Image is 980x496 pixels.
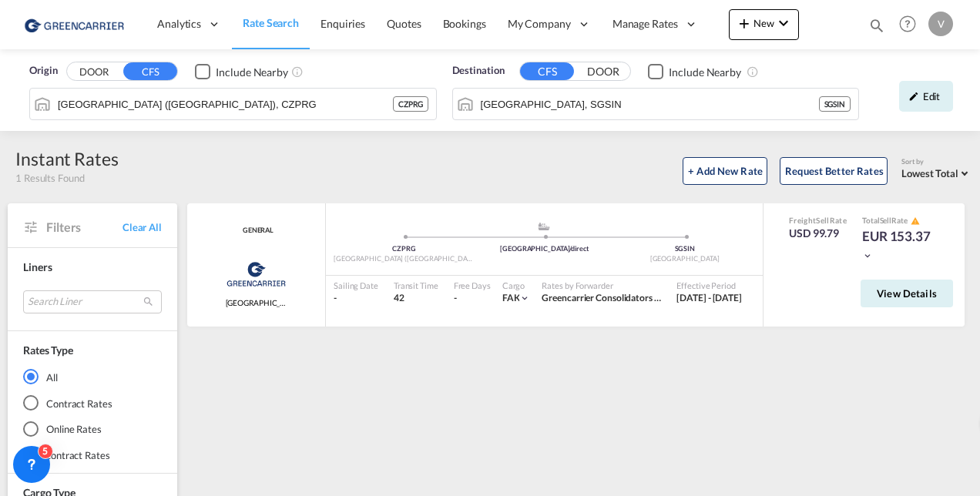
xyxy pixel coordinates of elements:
[15,146,119,171] div: Instant Rates
[615,254,755,264] div: [GEOGRAPHIC_DATA]
[334,292,378,305] div: -
[535,223,553,230] md-icon: assets/icons/custom/ship-fill.svg
[901,157,972,167] div: Sort by
[321,17,365,30] span: Enquiries
[909,215,920,226] button: icon-alert
[123,62,177,80] button: CFS
[862,215,939,227] div: Total Rate
[928,12,953,36] div: V
[901,167,958,179] span: Lowest Total
[899,81,953,112] div: icon-pencilEdit
[877,287,937,300] span: View Details
[394,280,438,291] div: Transit Time
[452,63,505,79] span: Destination
[481,92,819,116] input: Search by Port
[67,63,121,81] button: DOOR
[243,16,299,29] span: Rate Search
[30,89,436,119] md-input-container: Prague (Praha), CZPRG
[502,280,531,291] div: Cargo
[780,157,888,185] button: Request Better Rates
[774,14,793,32] md-icon: icon-chevron-down
[334,254,474,264] div: [GEOGRAPHIC_DATA] ([GEOGRAPHIC_DATA])
[542,280,661,291] div: Rates by Forwarder
[454,280,491,291] div: Free Days
[387,17,421,30] span: Quotes
[669,65,741,80] div: Include Nearby
[908,91,919,102] md-icon: icon-pencil
[226,297,287,308] span: Hamburg/direct
[747,65,759,78] md-icon: Unchecked: Ignores neighbouring ports when fetching rates.Checked : Includes neighbouring ports w...
[502,292,520,303] span: FAK
[576,63,630,81] button: DOOR
[735,14,753,32] md-icon: icon-plus 400-fg
[334,280,378,291] div: Sailing Date
[23,343,73,358] div: Rates Type
[443,17,486,30] span: Bookings
[157,16,201,32] span: Analytics
[291,65,304,78] md-icon: Unchecked: Ignores neighbouring ports when fetching rates.Checked : Includes neighbouring ports w...
[222,255,290,293] img: Greencarrier Consolidators
[789,226,847,241] div: USD 99.79
[23,447,162,463] md-radio-button: contract Rates
[474,244,614,254] div: [GEOGRAPHIC_DATA]/direct
[23,369,162,384] md-radio-button: All
[862,227,939,264] div: EUR 153.37
[394,292,438,305] div: 42
[239,226,274,236] div: Contract / Rate Agreement / Tariff / Spot Pricing Reference Number: GENERAL
[816,216,829,225] span: Sell
[683,157,767,185] button: + Add New Rate
[868,17,885,40] div: icon-magnify
[676,292,742,305] div: 01 Oct 2025 - 31 Oct 2025
[58,92,393,116] input: Search by Port
[216,65,288,80] div: Include Nearby
[393,96,428,112] div: CZPRG
[735,17,793,29] span: New
[612,16,678,32] span: Manage Rates
[195,63,288,79] md-checkbox: Checkbox No Ink
[861,280,953,307] button: View Details
[23,260,52,273] span: Liners
[23,395,162,411] md-radio-button: Contract Rates
[819,96,851,112] div: SGSIN
[23,421,162,437] md-radio-button: Online Rates
[29,63,57,79] span: Origin
[542,292,755,303] span: Greencarrier Consolidators ([GEOGRAPHIC_DATA])
[23,7,127,42] img: 757bc1808afe11efb73cddab9739634b.png
[239,226,274,236] span: GENERAL
[46,219,123,236] span: Filters
[862,250,873,261] md-icon: icon-chevron-down
[880,216,892,225] span: Sell
[894,11,928,39] div: Help
[453,89,859,119] md-input-container: Singapore, SGSIN
[123,220,162,234] span: Clear All
[519,293,530,303] md-icon: icon-chevron-down
[542,292,661,305] div: Greencarrier Consolidators (Czech Republic)
[648,63,741,79] md-checkbox: Checkbox No Ink
[454,292,457,305] div: -
[676,280,742,291] div: Effective Period
[520,62,574,80] button: CFS
[615,244,755,254] div: SGSIN
[729,9,799,40] button: icon-plus 400-fgNewicon-chevron-down
[15,171,85,185] span: 1 Results Found
[901,163,972,181] md-select: Select: Lowest Total
[676,292,742,303] span: [DATE] - [DATE]
[508,16,571,32] span: My Company
[911,216,920,226] md-icon: icon-alert
[334,244,474,254] div: CZPRG
[894,11,921,37] span: Help
[789,215,847,226] div: Freight Rate
[868,17,885,34] md-icon: icon-magnify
